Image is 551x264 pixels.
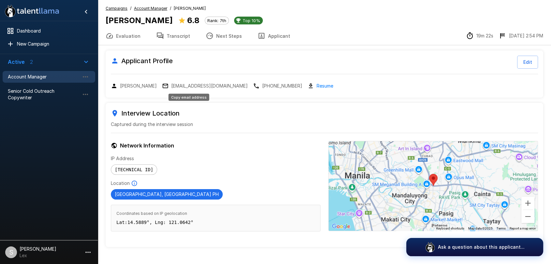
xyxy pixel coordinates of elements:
[170,5,171,12] span: /
[250,27,298,45] button: Applicant
[130,5,131,12] span: /
[510,227,536,230] a: Report a map error
[111,155,320,162] p: IP Address
[438,244,525,250] p: Ask a question about this applicant...
[468,227,493,230] span: Map data ©2025
[262,83,302,89] p: [PHONE_NUMBER]
[240,18,263,23] span: Top 10%
[106,16,173,25] b: [PERSON_NAME]
[111,108,538,118] h6: Interview Location
[120,83,157,89] p: [PERSON_NAME]
[521,210,534,223] button: Zoom out
[106,6,127,11] u: Campaigns
[253,83,302,89] div: Copy phone number
[111,167,157,172] span: [TECHNICAL_ID]
[198,27,250,45] button: Next Steps
[499,32,543,40] div: The date and time when the interview was completed
[205,18,229,23] span: Rank: 7th
[111,191,223,197] span: [GEOGRAPHIC_DATA], [GEOGRAPHIC_DATA] PH
[330,222,352,231] img: Google
[169,94,209,101] div: Copy email address
[98,27,148,45] button: Evaluation
[521,197,534,210] button: Zoom in
[187,16,200,25] b: 6.8
[476,33,493,39] p: 19m 22s
[116,219,315,226] p: Lat: 14.5889 °, Lng: 121.0642 °
[466,32,493,40] div: The time between starting and completing the interview
[131,180,138,187] svg: Based on IP Address and not guaranteed to be accurate
[116,210,315,217] span: Coordinates based on IP geolocation
[425,242,435,252] img: logo_glasses@2x.png
[307,82,333,90] div: Download resume
[436,226,464,231] button: Keyboard shortcuts
[111,56,173,66] h6: Applicant Profile
[111,141,320,150] h6: Network Information
[317,82,333,90] a: Resume
[330,222,352,231] a: Open this area in Google Maps (opens a new window)
[134,6,167,11] u: Account Manager
[162,83,248,89] div: Copy email address
[517,56,538,69] button: Edit
[406,238,543,256] button: Ask a question about this applicant...
[497,227,506,230] a: Terms (opens in new tab)
[171,83,248,89] p: [EMAIL_ADDRESS][DOMAIN_NAME]
[111,121,538,128] p: Captured during the interview session
[111,83,157,89] div: Copy name
[148,27,198,45] button: Transcript
[174,5,206,12] span: [PERSON_NAME]
[509,33,543,39] p: [DATE] 2:54 PM
[111,180,130,187] p: Location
